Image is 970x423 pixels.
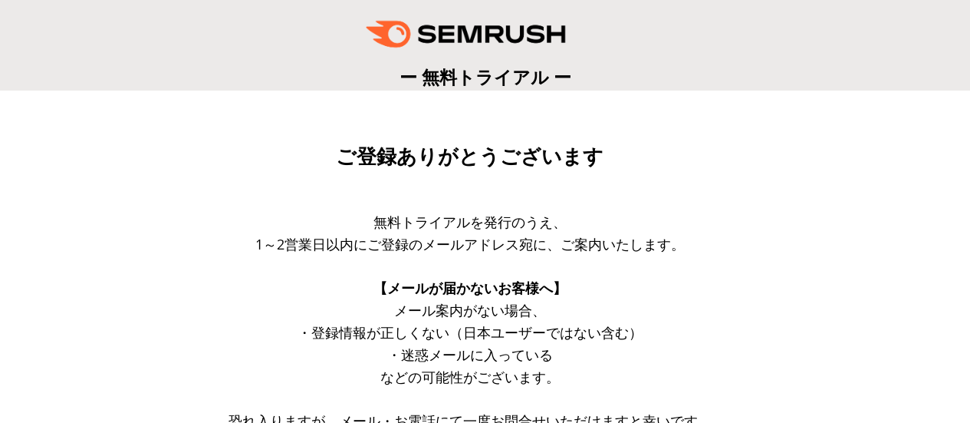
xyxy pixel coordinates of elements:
span: ー 無料トライアル ー [400,64,571,89]
span: 無料トライアルを発行のうえ、 [373,213,567,231]
span: ご登録ありがとうございます [336,145,603,168]
span: ・迷惑メールに入っている [387,345,553,364]
span: などの可能性がございます。 [380,368,560,386]
span: メール案内がない場合、 [394,301,546,319]
span: 【メールが届かないお客様へ】 [373,279,567,297]
span: ・登録情報が正しくない（日本ユーザーではない含む） [298,323,643,342]
span: 1～2営業日以内にご登録のメールアドレス宛に、ご案内いたします。 [255,235,685,253]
